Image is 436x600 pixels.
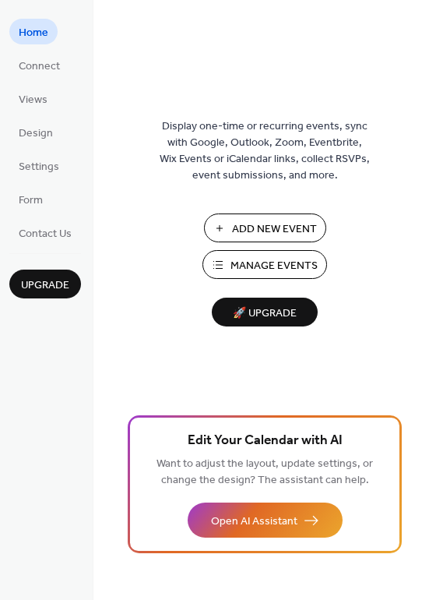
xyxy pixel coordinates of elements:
[9,52,69,78] a: Connect
[160,118,370,184] span: Display one-time or recurring events, sync with Google, Outlook, Zoom, Eventbrite, Wix Events or ...
[19,125,53,142] span: Design
[9,270,81,298] button: Upgrade
[230,258,318,274] span: Manage Events
[9,86,57,111] a: Views
[19,92,47,108] span: Views
[212,298,318,326] button: 🚀 Upgrade
[232,221,317,238] span: Add New Event
[19,25,48,41] span: Home
[221,303,308,324] span: 🚀 Upgrade
[156,454,373,491] span: Want to adjust the layout, update settings, or change the design? The assistant can help.
[19,58,60,75] span: Connect
[9,153,69,178] a: Settings
[21,277,69,294] span: Upgrade
[19,192,43,209] span: Form
[188,430,343,452] span: Edit Your Calendar with AI
[9,19,58,44] a: Home
[19,226,72,242] span: Contact Us
[9,220,81,245] a: Contact Us
[202,250,327,279] button: Manage Events
[9,186,52,212] a: Form
[211,514,297,530] span: Open AI Assistant
[9,119,62,145] a: Design
[19,159,59,175] span: Settings
[188,503,343,538] button: Open AI Assistant
[204,214,326,242] button: Add New Event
